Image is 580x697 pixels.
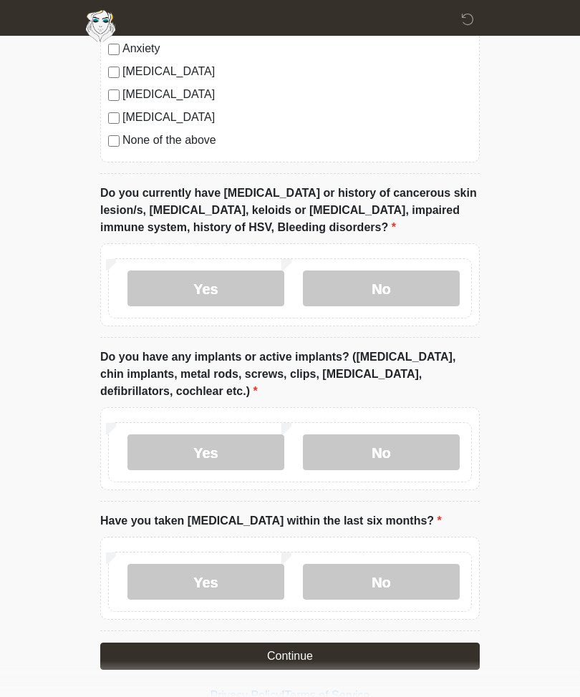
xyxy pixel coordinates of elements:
input: [MEDICAL_DATA] [108,90,120,102]
label: [MEDICAL_DATA] [122,109,472,127]
label: [MEDICAL_DATA] [122,87,472,104]
label: Yes [127,565,284,600]
img: Aesthetically Yours Wellness Spa Logo [86,11,115,42]
label: Have you taken [MEDICAL_DATA] within the last six months? [100,513,442,530]
label: No [303,271,460,307]
label: Do you have any implants or active implants? ([MEDICAL_DATA], chin implants, metal rods, screws, ... [100,349,480,401]
label: No [303,565,460,600]
label: Do you currently have [MEDICAL_DATA] or history of cancerous skin lesion/s, [MEDICAL_DATA], keloi... [100,185,480,237]
label: No [303,435,460,471]
button: Continue [100,643,480,671]
label: Yes [127,435,284,471]
input: [MEDICAL_DATA] [108,67,120,79]
label: None of the above [122,132,472,150]
label: Yes [127,271,284,307]
input: None of the above [108,136,120,147]
input: [MEDICAL_DATA] [108,113,120,125]
label: [MEDICAL_DATA] [122,64,472,81]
